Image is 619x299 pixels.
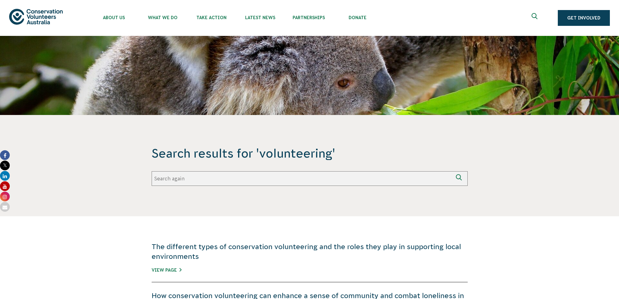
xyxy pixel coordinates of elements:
a: The different types of conservation volunteering and the roles they play in supporting local envi... [152,243,461,260]
input: Search again [152,171,453,186]
span: What We Do [138,15,187,20]
a: View Page [152,268,181,273]
a: Get Involved [558,10,610,26]
span: Search results for 'volunteering' [152,145,468,161]
span: Take Action [187,15,236,20]
img: logo.svg [9,9,63,24]
span: About Us [90,15,138,20]
span: Expand search box [532,13,539,23]
span: Donate [333,15,382,20]
span: Latest News [236,15,284,20]
span: Partnerships [284,15,333,20]
button: Expand search box Close search box [528,11,543,25]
